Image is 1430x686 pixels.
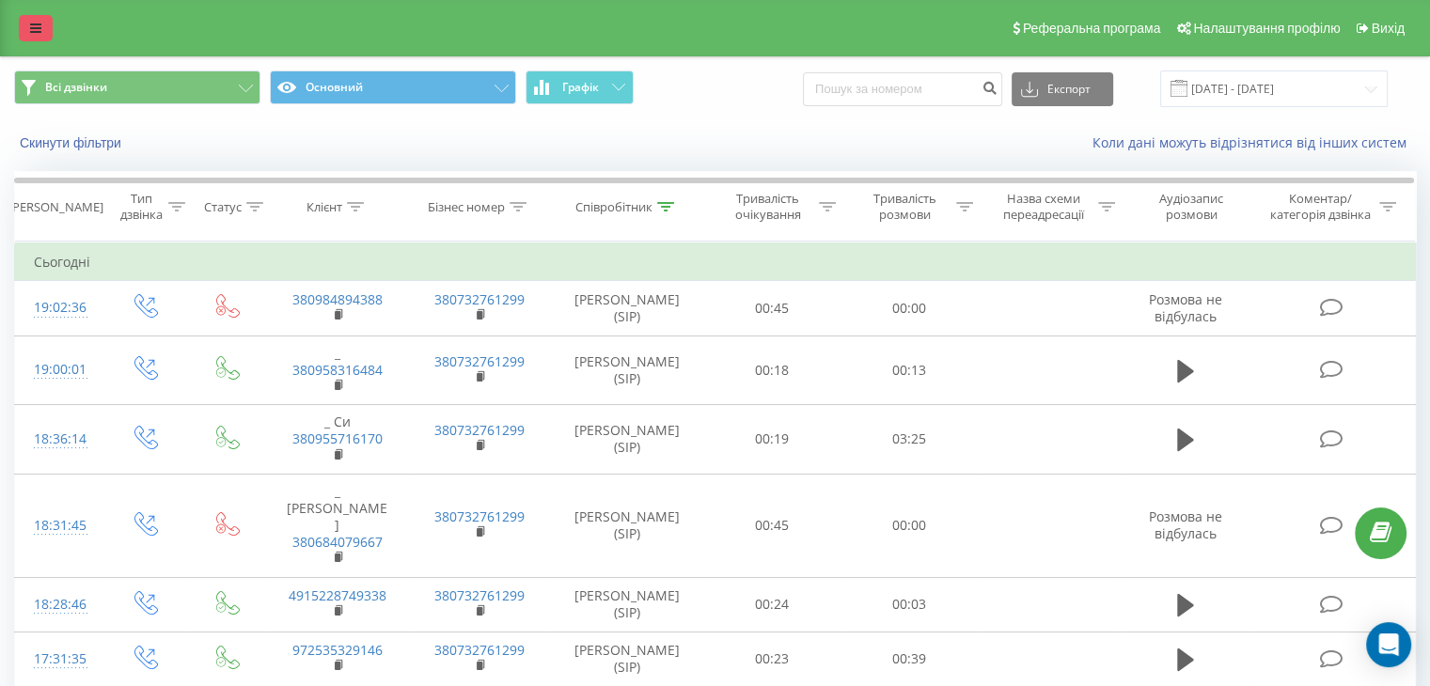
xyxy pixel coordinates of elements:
div: 18:28:46 [34,586,84,623]
div: 17:31:35 [34,641,84,678]
a: 4915228749338 [289,586,386,604]
span: Всі дзвінки [45,80,107,95]
button: Скинути фільтри [14,134,131,151]
div: Open Intercom Messenger [1366,622,1411,667]
td: 00:45 [704,281,841,335]
td: [PERSON_NAME] (SIP) [551,474,704,577]
td: _ [266,335,408,405]
td: 00:00 [841,474,977,577]
a: 380732761299 [434,421,525,439]
td: 00:45 [704,474,841,577]
div: Коментар/категорія дзвінка [1265,191,1375,223]
div: Тривалість очікування [721,191,815,223]
div: Бізнес номер [428,199,505,215]
div: 18:36:14 [34,421,84,458]
td: 00:24 [704,577,841,631]
div: Клієнт [306,199,342,215]
a: 380955716170 [292,429,383,447]
span: Реферальна програма [1023,21,1161,36]
td: _ [PERSON_NAME] [266,474,408,577]
div: Статус [204,199,242,215]
td: 00:39 [841,631,977,686]
span: Розмова не відбулась [1149,507,1222,542]
a: 380684079667 [292,533,383,551]
input: Пошук за номером [803,72,1002,106]
span: Розмова не відбулась [1149,290,1222,325]
a: 380732761299 [434,507,525,525]
a: 380732761299 [434,586,525,604]
td: 00:00 [841,281,977,335]
span: Графік [562,81,599,94]
a: 380984894388 [292,290,383,308]
td: 03:25 [841,405,977,475]
td: 00:18 [704,335,841,405]
div: Назва схеми переадресації [995,191,1093,223]
a: 380732761299 [434,290,525,308]
td: _ Си [266,405,408,475]
td: [PERSON_NAME] (SIP) [551,631,704,686]
td: 00:23 [704,631,841,686]
button: Експорт [1012,72,1113,106]
div: 19:02:36 [34,289,84,326]
td: 00:19 [704,405,841,475]
div: Тип дзвінка [118,191,163,223]
a: 380958316484 [292,361,383,379]
a: 380732761299 [434,641,525,659]
td: 00:03 [841,577,977,631]
div: 18:31:45 [34,507,84,544]
div: Співробітник [575,199,652,215]
td: [PERSON_NAME] (SIP) [551,335,704,405]
div: [PERSON_NAME] [8,199,103,215]
a: 380732761299 [434,352,525,370]
td: Сьогодні [15,243,1416,281]
div: 19:00:01 [34,351,84,388]
td: 00:13 [841,335,977,405]
td: [PERSON_NAME] (SIP) [551,577,704,631]
span: Вихід [1372,21,1405,36]
span: Налаштування профілю [1193,21,1340,36]
div: Тривалість розмови [857,191,951,223]
div: Аудіозапис розмови [1137,191,1247,223]
td: [PERSON_NAME] (SIP) [551,281,704,335]
a: 972535329146 [292,641,383,659]
button: Графік [526,70,634,104]
td: [PERSON_NAME] (SIP) [551,405,704,475]
button: Всі дзвінки [14,70,260,104]
button: Основний [270,70,516,104]
a: Коли дані можуть відрізнятися вiд інших систем [1092,133,1416,151]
